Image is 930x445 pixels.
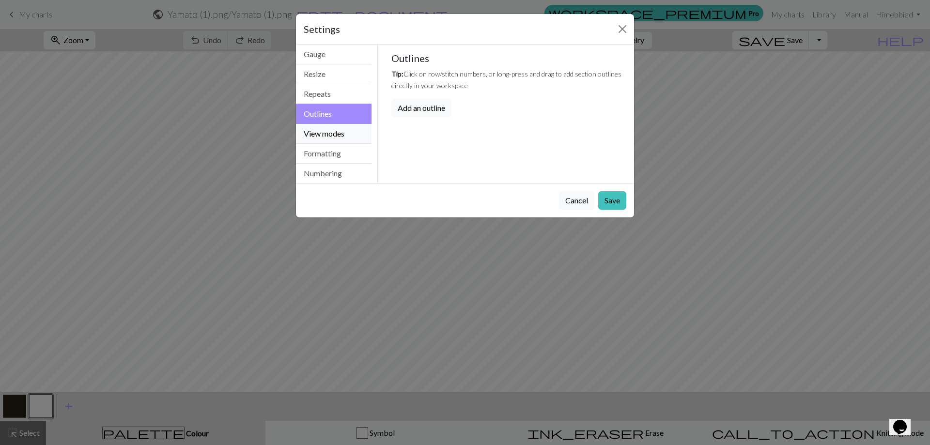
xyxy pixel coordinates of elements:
[296,144,372,164] button: Formatting
[598,191,626,210] button: Save
[296,64,372,84] button: Resize
[559,191,594,210] button: Cancel
[391,52,627,64] h5: Outlines
[615,21,630,37] button: Close
[296,124,372,144] button: View modes
[296,84,372,104] button: Repeats
[889,406,920,435] iframe: chat widget
[391,99,451,117] button: Add an outline
[296,45,372,64] button: Gauge
[391,70,403,78] em: Tip:
[296,164,372,183] button: Numbering
[296,104,372,124] button: Outlines
[304,22,340,36] h5: Settings
[391,70,621,90] small: Click on row/stitch numbers, or long-press and drag to add section outlines directly in your work...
